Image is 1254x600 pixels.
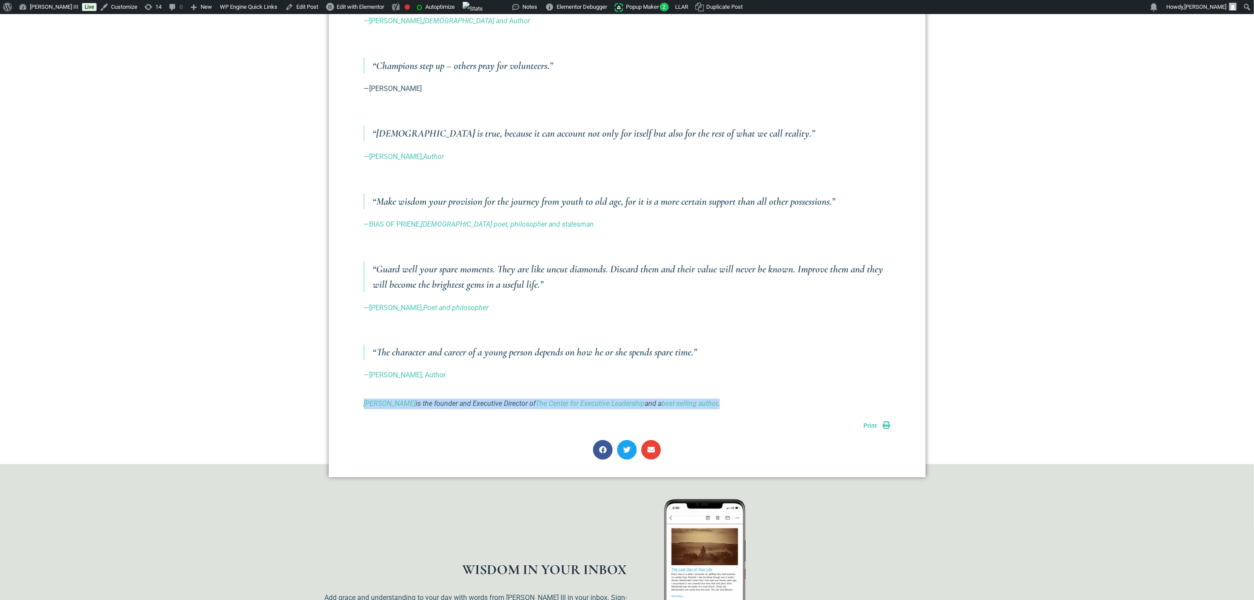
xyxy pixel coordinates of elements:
em: Poet and philosopher [424,304,489,312]
h3: “The character and career of a young person depends on how he or she spends spare time.” [373,345,891,360]
h3: “Guard well your spare moments. They are like uncut diamonds. Discard them and their value will n... [373,261,891,292]
div: Share on twitter [617,440,637,460]
h3: “Make wisdom your provision for the journey from youth to old age, for it is a more certain suppo... [373,194,891,209]
a: The Center for Executive Leadership [536,400,645,408]
a: —[PERSON_NAME], Author [364,371,446,380]
a: Live [82,3,97,11]
div: Share on email [641,440,661,460]
span: 2 [660,3,669,11]
a: best-selling author [662,400,718,408]
i: is the founder and Executive Director of and a . [364,400,720,408]
em: [DEMOGRAPHIC_DATA] poet, philosopher and statesman [421,220,594,228]
a: Print [864,423,891,430]
div: Share on facebook [593,440,613,460]
a: —[PERSON_NAME],Poet and philosopher [364,304,489,312]
h3: “Champions step up – others pray for volunteers.” [373,58,891,73]
a: [PERSON_NAME] [364,400,416,408]
a: —[PERSON_NAME],Author [364,152,444,161]
div: Focus keyphrase not set [405,4,410,10]
img: Views over 48 hours. Click for more Jetpack Stats. [463,2,483,16]
h1: WISDOM IN YOUR INBOX [324,563,627,577]
a: —BIAS OF PRIENE,[DEMOGRAPHIC_DATA] poet, philosopher and statesman [364,220,594,228]
span: Print [864,423,877,430]
em: Author [424,152,444,161]
span: Edit with Elementor [337,4,384,10]
a: —[PERSON_NAME],[DEMOGRAPHIC_DATA] and Author [364,17,530,25]
p: —[PERSON_NAME] [364,83,891,94]
em: [DEMOGRAPHIC_DATA] and Author [424,17,530,25]
span: [PERSON_NAME] [1184,4,1226,10]
h3: “[DEMOGRAPHIC_DATA] is true, because it can account not only for itself but also for the rest of ... [373,126,891,141]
